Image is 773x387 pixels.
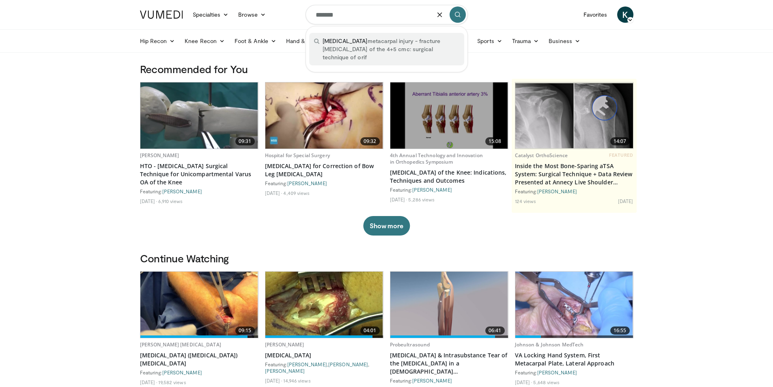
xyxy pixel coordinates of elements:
[140,11,183,19] img: VuMedi Logo
[390,152,483,165] a: 4th Annual Technology and Innovation in Orthopedics Symposium
[360,137,380,145] span: 09:32
[283,190,310,196] li: 4,409 views
[618,198,633,204] li: [DATE]
[140,82,258,149] img: fdf03563-5d25-453b-ab46-55074d90a061.620x360_q85_upscale.jpg
[579,6,612,23] a: Favorites
[390,272,508,338] a: 06:41
[515,272,633,338] a: 16:55
[265,190,282,196] li: [DATE]
[390,351,508,376] a: [MEDICAL_DATA] & Intrasubstance Tear of the [MEDICAL_DATA] in a [DEMOGRAPHIC_DATA] [DEMOGRAPHIC_D...
[515,272,633,338] img: 8c3849b9-a130-427c-bf5b-c5f7e525f684.620x360_q85_upscale.jpg
[140,188,258,195] div: Featuring:
[265,361,383,374] div: Featuring: , ,
[360,326,380,335] span: 04:01
[515,152,568,159] a: Catalyst OrthoScience
[515,162,633,186] a: Inside the Most Bone-Sparing aTSA System: Surgical Technique + Data Review Presented at Annecy Li...
[610,326,630,335] span: 16:55
[140,252,633,265] h3: Continue Watching
[328,361,368,367] a: [PERSON_NAME]
[140,152,179,159] a: [PERSON_NAME]
[235,137,255,145] span: 09:31
[265,272,383,338] img: 9fe33de0-e486-4ae2-8f37-6336057f1190.620x360_q85_upscale.jpg
[265,368,305,374] a: [PERSON_NAME]
[390,341,430,348] a: Probeultrasound
[265,82,383,149] img: 2aa6ef15-9290-4fcf-a797-d50706d81e9c.620x360_q85_upscale.jpg
[390,196,407,203] li: [DATE]
[507,33,544,49] a: Trauma
[235,326,255,335] span: 09:15
[323,37,459,61] span: metacarpal injury - fracture [MEDICAL_DATA] of the 4+5 cmc: surgical technique of orif
[515,82,633,149] a: 14:07
[515,369,633,376] div: Featuring:
[140,198,157,204] li: [DATE]
[306,5,468,24] input: Search topics, interventions
[140,379,157,385] li: [DATE]
[515,188,633,195] div: Featuring:
[140,63,633,76] h3: Recommended for You
[140,341,221,348] a: [PERSON_NAME] [MEDICAL_DATA]
[537,188,577,194] a: [PERSON_NAME]
[363,216,410,236] button: Show more
[515,351,633,368] a: VA Locking Hand System, First Metacarpal Plate, Lateral Approach
[412,378,452,383] a: [PERSON_NAME]
[188,6,234,23] a: Specialties
[287,180,327,186] a: [PERSON_NAME]
[265,272,383,338] a: 04:01
[515,198,536,204] li: 124 views
[140,272,258,338] img: e65640a2-9595-4195-a9a9-25fa16d95170.620x360_q85_upscale.jpg
[265,162,383,178] a: [MEDICAL_DATA] for Correction of Bow Leg [MEDICAL_DATA]
[265,180,383,186] div: Featuring:
[515,83,633,148] img: 9f15458b-d013-4cfd-976d-a83a3859932f.620x360_q85_upscale.jpg
[140,351,258,368] a: [MEDICAL_DATA] ([MEDICAL_DATA]) [MEDICAL_DATA]
[233,6,271,23] a: Browse
[281,33,334,49] a: Hand & Wrist
[544,33,585,49] a: Business
[485,326,505,335] span: 06:41
[287,361,327,367] a: [PERSON_NAME]
[283,377,310,384] li: 14,946 views
[390,186,508,193] div: Featuring:
[485,137,505,145] span: 15:08
[617,6,633,23] a: K
[323,37,368,44] span: [MEDICAL_DATA]
[180,33,230,49] a: Knee Recon
[140,162,258,186] a: HTO - [MEDICAL_DATA] Surgical Technique for Unicompartmental Varus OA of the Knee
[408,196,435,203] li: 5,286 views
[533,379,560,385] li: 5,648 views
[265,341,304,348] a: [PERSON_NAME]
[162,370,202,375] a: [PERSON_NAME]
[265,82,383,149] a: 09:32
[158,198,183,204] li: 6,910 views
[412,187,452,192] a: [PERSON_NAME]
[140,272,258,338] a: 09:15
[158,379,186,385] li: 19,582 views
[162,188,202,194] a: [PERSON_NAME]
[515,379,532,385] li: [DATE]
[610,137,630,145] span: 14:07
[135,33,180,49] a: Hip Recon
[390,272,508,338] img: 92165b0e-0b28-450d-9733-bef906a933be.620x360_q85_upscale.jpg
[390,169,508,185] a: [MEDICAL_DATA] of the Knee: Indications, Techniques and Outcomes
[230,33,281,49] a: Foot & Ankle
[515,341,584,348] a: Johnson & Johnson MedTech
[472,33,507,49] a: Sports
[537,370,577,375] a: [PERSON_NAME]
[140,369,258,376] div: Featuring:
[390,82,508,149] img: 162be60a-9176-4ddd-bead-4ab8632d2286.620x360_q85_upscale.jpg
[265,377,282,384] li: [DATE]
[609,152,633,158] span: FEATURED
[140,82,258,149] a: 09:31
[265,351,383,359] a: [MEDICAL_DATA]
[390,82,508,149] a: 15:08
[265,152,330,159] a: Hospital for Special Surgery
[390,377,508,384] div: Featuring:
